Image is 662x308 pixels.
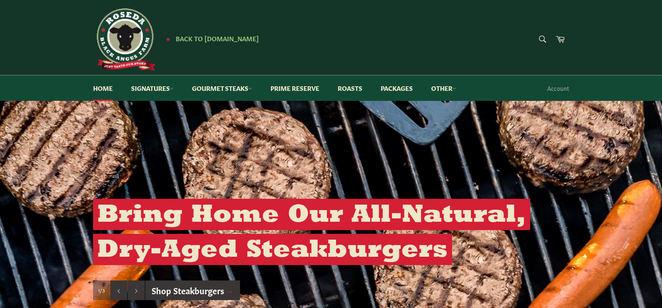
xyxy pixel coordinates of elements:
a: Account [543,76,573,100]
h2: Bring Home Our All-Natural, Dry-Aged Steakburgers [93,199,530,265]
span: Back to [DOMAIN_NAME] [176,34,259,43]
a: Roasts [329,75,371,101]
span: ★ [166,35,170,42]
a: Other [423,75,465,101]
div: Slide 1, current [93,280,110,300]
a: Shop Steakburgers [145,280,240,300]
button: Previous slide [110,280,127,300]
a: Gourmet Steaks [184,75,260,101]
a: Prime Reserve [262,75,328,101]
a: Signatures [123,75,182,101]
a: Home [85,75,121,101]
img: Roseda Beef [93,8,156,71]
span: 1/3 [98,287,105,294]
a: Packages [372,75,421,101]
span: → [225,284,234,296]
a: ★ Back to [DOMAIN_NAME] [162,35,259,42]
button: Next slide [128,280,145,300]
